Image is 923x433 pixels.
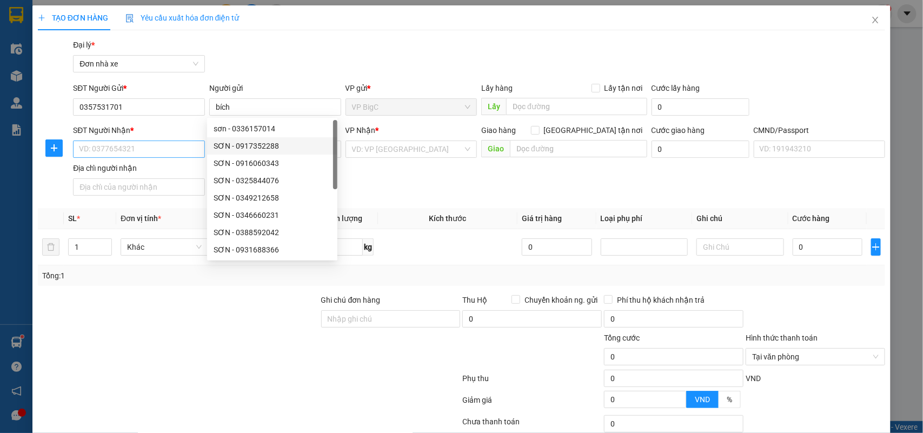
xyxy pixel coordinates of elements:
span: Chuyển khoản ng. gửi [520,294,602,306]
div: SƠN - 0325844076 [214,175,331,186]
input: Dọc đường [510,140,647,157]
div: SƠN - 0349212658 [214,192,331,204]
span: Khác [127,239,202,255]
input: Cước giao hàng [652,141,749,158]
span: Thu Hộ [462,296,487,304]
span: Lấy tận nơi [600,82,647,94]
span: Kích thước [429,214,467,223]
th: Ghi chú [692,208,788,229]
div: sơn - 0336157014 [207,120,337,137]
div: SƠN - 0931688366 [214,244,331,256]
li: Hotline: 19001155 [101,40,452,54]
span: plus [38,14,45,22]
span: VP BigC [352,99,471,115]
button: plus [45,139,63,157]
input: Địa chỉ của người nhận [73,178,205,196]
li: Số 10 ngõ 15 Ngọc Hồi, Q.[PERSON_NAME], [GEOGRAPHIC_DATA] [101,26,452,40]
div: SĐT Người Nhận [73,124,205,136]
div: SƠN - 0916060343 [214,157,331,169]
div: Địa chỉ người nhận [73,162,205,174]
span: [GEOGRAPHIC_DATA] tận nơi [540,124,647,136]
span: Phí thu hộ khách nhận trả [613,294,709,306]
div: SƠN - 0917352288 [214,140,331,152]
div: SĐT Người Gửi [73,82,205,94]
img: icon [125,14,134,23]
label: Cước lấy hàng [652,84,700,92]
label: Ghi chú đơn hàng [321,296,381,304]
button: delete [42,238,59,256]
div: Phụ thu [462,372,603,391]
span: Lấy hàng [481,84,513,92]
span: TẠO ĐƠN HÀNG [38,14,108,22]
input: 0 [522,238,592,256]
div: SƠN - 0388592042 [207,224,337,241]
span: Cước hàng [793,214,830,223]
label: Cước giao hàng [652,126,705,135]
input: Ghi chú đơn hàng [321,310,461,328]
div: CMND/Passport [754,124,886,136]
div: Giảm giá [462,394,603,413]
label: Hình thức thanh toán [746,334,818,342]
th: Loại phụ phí [596,208,693,229]
div: SƠN - 0346660231 [214,209,331,221]
div: Tổng: 1 [42,270,357,282]
div: SƠN - 0349212658 [207,189,337,206]
span: Giao [481,140,510,157]
button: plus [871,238,881,256]
span: plus [46,144,62,152]
div: SƠN - 0346660231 [207,206,337,224]
span: VND [695,395,710,404]
div: Người gửi [209,82,341,94]
div: SƠN - 0388592042 [214,227,331,238]
input: Dọc đường [506,98,647,115]
span: Lấy [481,98,506,115]
div: SƠN - 0325844076 [207,172,337,189]
div: SƠN - 0916060343 [207,155,337,172]
div: SƠN - 0931688366 [207,241,337,258]
span: Giao hàng [481,126,516,135]
div: VP gửi [346,82,477,94]
img: logo.jpg [14,14,68,68]
span: % [727,395,732,404]
span: Đại lý [73,41,95,49]
b: GỬI : VP BigC [14,78,104,96]
span: VND [746,374,761,383]
span: SL [68,214,77,223]
div: SƠN - 0917352288 [207,137,337,155]
div: sơn - 0336157014 [214,123,331,135]
button: Close [860,5,891,36]
span: VP Nhận [346,126,376,135]
span: Giá trị hàng [522,214,562,223]
span: Yêu cầu xuất hóa đơn điện tử [125,14,240,22]
span: plus [872,243,881,251]
span: Đơn nhà xe [79,56,198,72]
span: kg [363,238,374,256]
span: Đơn vị tính [121,214,161,223]
span: Tổng cước [604,334,640,342]
span: close [871,16,880,24]
span: Tại văn phòng [752,349,879,365]
input: Ghi Chú [696,238,784,256]
span: Định lượng [324,214,362,223]
input: Cước lấy hàng [652,98,749,116]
